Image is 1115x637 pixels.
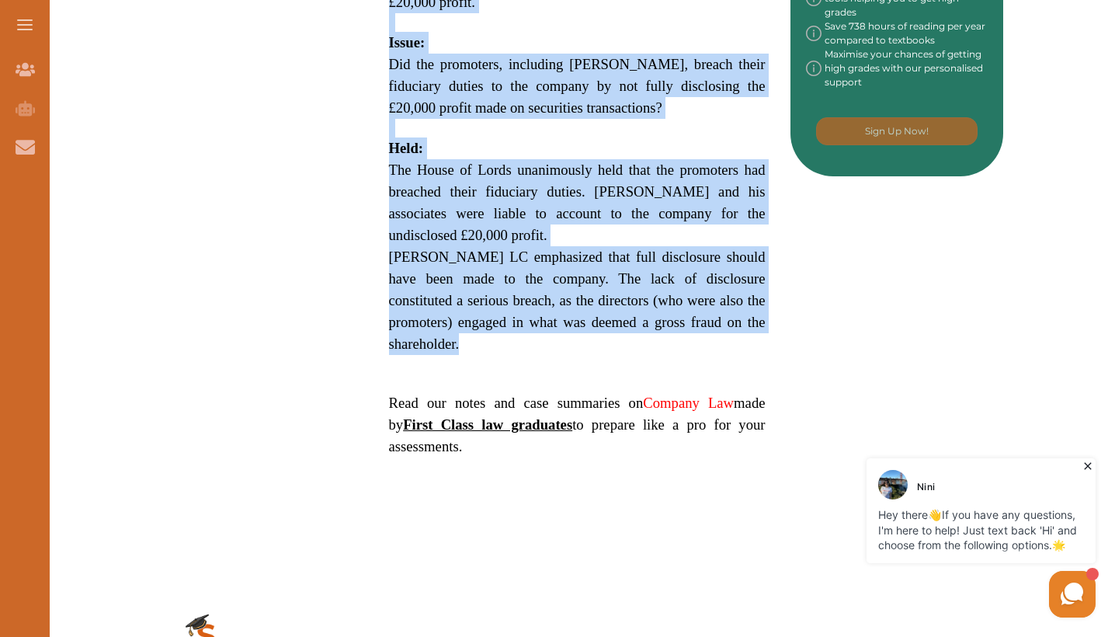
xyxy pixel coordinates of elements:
span: The House of Lords unanimously held that the promoters had breached their fiduciary duties. [PERS... [389,162,766,243]
p: Sign Up Now! [865,124,929,138]
span: [PERSON_NAME] LC emphasized that full disclosure should have been made to the company. The lack o... [389,249,766,352]
span: Did the promoters, including [PERSON_NAME], breach their fiduciary duties to the company by not f... [389,56,766,116]
strong: First Class law graduates [403,416,572,433]
iframe: HelpCrunch [742,454,1099,621]
div: Save 738 hours of reading per year compared to textbooks [806,19,988,47]
span: Read our notes and case summaries on made by to prepare like a pro for your assessments. [389,395,766,454]
iframe: Reviews Badge Ribbon Widget [809,238,1104,276]
button: [object Object] [816,117,978,145]
strong: Held: [389,140,424,156]
div: Maximise your chances of getting high grades with our personalised support [806,47,988,89]
img: info-img [806,19,821,47]
strong: Issue: [389,34,426,50]
img: info-img [806,47,821,89]
a: Company Law [643,395,734,411]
